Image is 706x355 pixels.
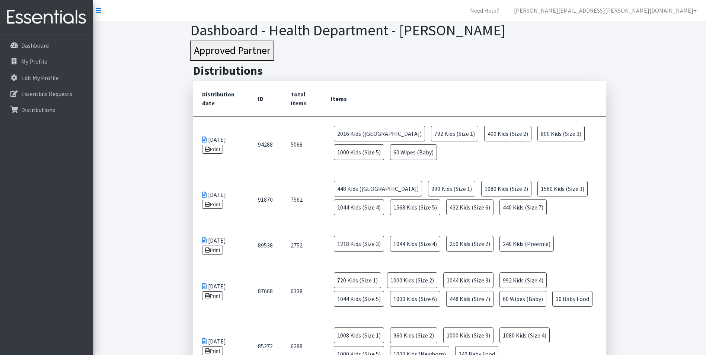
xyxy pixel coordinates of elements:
span: 1000 Kids (Size 3) [443,327,493,343]
span: 400 Kids (Size 2) [484,126,531,141]
th: ID [249,81,282,117]
th: Items [322,81,606,117]
span: 720 Kids (Size 1) [334,272,381,288]
span: 792 Kids (Size 1) [431,126,478,141]
span: 1044 Kids (Size 3) [443,272,493,288]
span: 240 Kids (Preemie) [499,236,554,252]
td: [DATE] [193,116,249,172]
a: Print [202,246,223,255]
td: 91870 [249,172,282,227]
a: Need Help? [464,3,505,18]
td: 87668 [249,263,282,319]
a: Dashboard [3,38,90,53]
td: 5068 [282,116,322,172]
p: Essentials Requests [21,90,72,97]
td: 6338 [282,263,322,319]
span: 1044 Kids (Size 4) [390,236,440,252]
span: 2016 Kids ([GEOGRAPHIC_DATA]) [334,126,425,141]
span: 1080 Kids (Size 2) [481,181,531,196]
p: Edit My Profile [21,74,59,81]
span: 960 Kids (Size 2) [390,327,437,343]
a: My Profile [3,54,90,69]
span: 60 Wipes (Baby) [499,291,546,307]
a: Essentials Requests [3,86,90,101]
span: 250 Kids (Size 2) [446,236,493,252]
a: Distributions [3,102,90,117]
a: Print [202,291,223,300]
a: Print [202,145,223,154]
th: Distribution date [193,81,249,117]
td: [DATE] [193,227,249,263]
span: 1008 Kids (Size 1) [334,327,384,343]
td: 7562 [282,172,322,227]
a: [PERSON_NAME][EMAIL_ADDRESS][PERSON_NAME][DOMAIN_NAME] [508,3,703,18]
th: Total Items [282,81,322,117]
a: Print [202,200,223,209]
span: 800 Kids (Size 3) [537,126,585,141]
span: 1044 Kids (Size 4) [334,199,384,215]
span: 432 Kids (Size 6) [446,199,493,215]
p: Distributions [21,106,55,113]
p: Dashboard [21,42,49,49]
span: 992 Kids (Size 4) [499,272,547,288]
td: 94288 [249,116,282,172]
span: 440 Kids (Size 7) [499,199,547,215]
span: 1000 Kids (Size 2) [387,272,437,288]
img: HumanEssentials [3,5,90,30]
h1: Dashboard - Health Department - [PERSON_NAME] [190,21,609,39]
p: My Profile [21,58,47,65]
span: 30 Baby Food [552,291,592,307]
td: [DATE] [193,263,249,319]
span: 1000 Kids (Size 6) [390,291,440,307]
button: Approved Partner [190,41,274,61]
span: 448 Kids (Size 7) [446,291,493,307]
span: 1000 Kids (Size 5) [334,144,384,160]
span: 1568 Kids (Size 5) [390,199,440,215]
td: 2752 [282,227,322,263]
span: 990 Kids (Size 1) [428,181,475,196]
span: 1044 Kids (Size 5) [334,291,384,307]
h2: Distributions [193,64,606,78]
span: 448 Kids ([GEOGRAPHIC_DATA]) [334,181,422,196]
a: Edit My Profile [3,70,90,85]
span: 60 Wipes (Baby) [390,144,437,160]
td: 89538 [249,227,282,263]
td: [DATE] [193,172,249,227]
span: 1080 Kids (Size 4) [499,327,550,343]
span: 1560 Kids (Size 3) [537,181,588,196]
span: 1218 Kids (Size 3) [334,236,384,252]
